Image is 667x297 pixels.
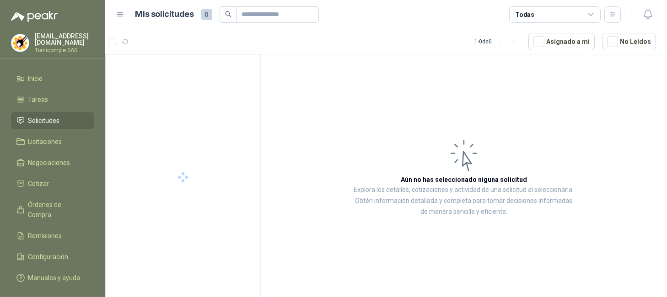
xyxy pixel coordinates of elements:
[28,273,81,283] span: Manuales y ayuda
[28,200,86,220] span: Órdenes de Compra
[35,48,94,53] p: Tornicomple SAS
[28,137,62,147] span: Licitaciones
[11,175,94,192] a: Cotizar
[225,11,231,17] span: search
[474,34,521,49] div: 1 - 0 de 0
[11,133,94,150] a: Licitaciones
[11,196,94,223] a: Órdenes de Compra
[11,154,94,171] a: Negociaciones
[11,112,94,129] a: Solicitudes
[515,10,534,20] div: Todas
[11,91,94,108] a: Tareas
[11,34,29,52] img: Company Logo
[28,158,70,168] span: Negociaciones
[352,185,576,217] p: Explora los detalles, cotizaciones y actividad de una solicitud al seleccionarla. Obtén informaci...
[35,33,94,46] p: [EMAIL_ADDRESS][DOMAIN_NAME]
[11,70,94,87] a: Inicio
[28,252,69,262] span: Configuración
[602,33,656,50] button: No Leídos
[28,231,62,241] span: Remisiones
[528,33,595,50] button: Asignado a mi
[401,175,527,185] h3: Aún no has seleccionado niguna solicitud
[28,116,60,126] span: Solicitudes
[11,269,94,286] a: Manuales y ayuda
[201,9,212,20] span: 0
[28,95,48,105] span: Tareas
[135,8,194,21] h1: Mis solicitudes
[28,74,43,84] span: Inicio
[11,227,94,244] a: Remisiones
[11,11,58,22] img: Logo peakr
[28,179,49,189] span: Cotizar
[11,248,94,265] a: Configuración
